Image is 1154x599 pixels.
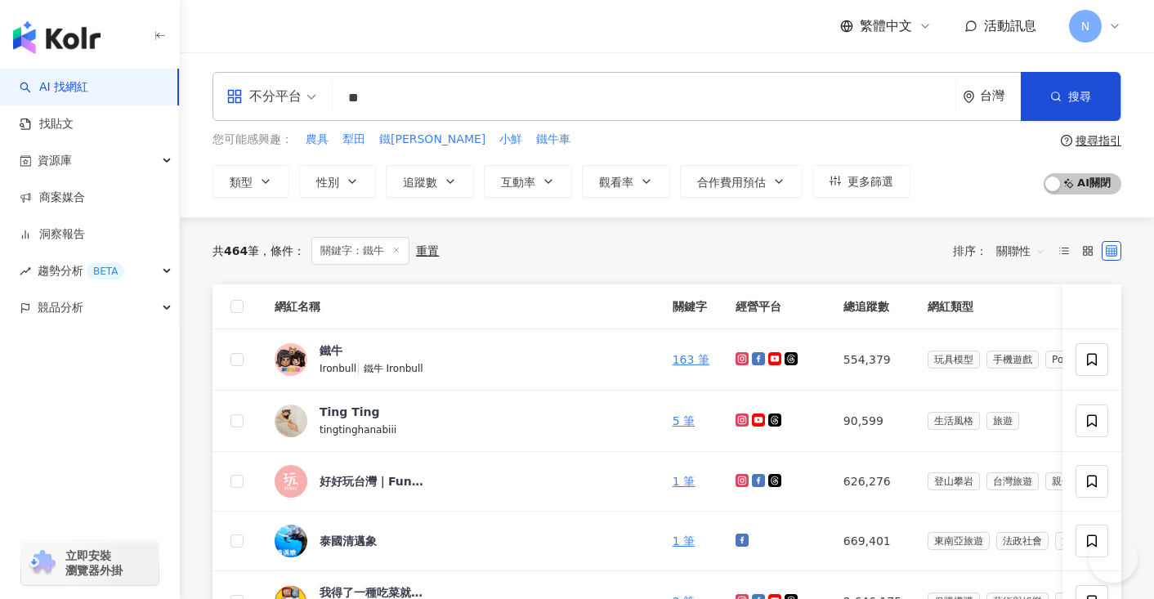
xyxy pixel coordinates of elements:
span: 旅遊 [1055,532,1088,550]
span: N [1081,17,1089,35]
button: 互動率 [484,165,572,198]
iframe: Help Scout Beacon - Open [1089,534,1138,583]
span: 東南亞旅遊 [928,532,990,550]
span: tingtinghanabiii [320,424,396,436]
div: 重置 [416,244,439,257]
td: 90,599 [830,391,915,452]
span: 旅遊 [986,412,1019,430]
a: chrome extension立即安裝 瀏覽器外掛 [21,541,159,585]
button: 觀看率 [582,165,670,198]
a: KOL Avatar鐵牛Ironbull|鐵牛 Ironbull [275,342,646,377]
span: environment [963,91,975,103]
a: KOL AvatarTing Tingtingtinghanabiii [275,404,646,438]
span: 登山攀岩 [928,472,980,490]
span: 犁田 [342,132,365,148]
span: 親子旅遊 [1045,472,1098,490]
span: Podcast [1045,351,1097,369]
span: 繁體中文 [860,17,912,35]
span: 玩具模型 [928,351,980,369]
img: KOL Avatar [275,405,307,437]
span: 小鮮 [499,132,522,148]
span: 趨勢分析 [38,253,124,289]
a: 163 筆 [673,353,709,366]
span: 關鍵字：鐵牛 [311,237,409,265]
span: 您可能感興趣： [212,132,293,148]
span: question-circle [1061,135,1072,146]
a: searchAI 找網紅 [20,79,88,96]
button: 追蹤數 [386,165,474,198]
span: 資源庫 [38,142,72,179]
span: 性別 [316,176,339,189]
span: 搜尋 [1068,90,1091,103]
span: 競品分析 [38,289,83,326]
img: KOL Avatar [275,465,307,498]
img: KOL Avatar [275,343,307,376]
th: 總追蹤數 [830,284,915,329]
button: 性別 [299,165,376,198]
span: 觀看率 [599,176,633,189]
span: 類型 [230,176,253,189]
div: 台灣 [980,89,1021,103]
th: 經營平台 [722,284,830,329]
button: 更多篩選 [812,165,910,198]
span: 立即安裝 瀏覽器外掛 [65,548,123,578]
a: KOL Avatar好好玩台灣｜Fun in [GEOGRAPHIC_DATA] [275,465,646,498]
a: 1 筆 [673,534,695,548]
a: 找貼文 [20,116,74,132]
div: 排序： [953,238,1054,264]
td: 626,276 [830,452,915,512]
span: 更多篩選 [848,175,893,188]
th: 關鍵字 [660,284,722,329]
span: 追蹤數 [403,176,437,189]
img: logo [13,21,101,54]
button: 犁田 [342,131,366,149]
span: 生活風格 [928,412,980,430]
span: 農具 [306,132,329,148]
td: 669,401 [830,512,915,571]
th: 網紅名稱 [262,284,660,329]
a: 1 筆 [673,475,695,488]
a: KOL Avatar泰國清邁象 [275,525,646,557]
div: 不分平台 [226,83,302,110]
span: 活動訊息 [984,18,1036,34]
span: 鐵牛 Ironbull [364,363,423,374]
td: 554,379 [830,329,915,391]
span: rise [20,266,31,277]
div: 泰國清邁象 [320,533,377,549]
div: BETA [87,263,124,279]
span: 互動率 [501,176,535,189]
div: 共 筆 [212,244,259,257]
button: 合作費用預估 [680,165,803,198]
span: 鐵[PERSON_NAME] [379,132,485,148]
span: 手機遊戲 [986,351,1039,369]
a: 商案媒合 [20,190,85,206]
button: 鐵牛車 [535,131,571,149]
img: chrome extension [26,550,58,576]
button: 農具 [305,131,329,149]
div: 好好玩台灣｜Fun in [GEOGRAPHIC_DATA] [320,473,426,489]
button: 搜尋 [1021,72,1120,121]
div: Ting Ting [320,404,380,420]
div: 搜尋指引 [1076,134,1121,147]
span: 鐵牛車 [536,132,570,148]
span: | [356,361,364,374]
span: 條件 ： [259,244,305,257]
span: 合作費用預估 [697,176,766,189]
span: appstore [226,88,243,105]
span: 法政社會 [996,532,1049,550]
button: 鐵[PERSON_NAME] [378,131,486,149]
span: 台灣旅遊 [986,472,1039,490]
div: 鐵牛 [320,342,342,359]
span: 464 [224,244,248,257]
a: 5 筆 [673,414,695,427]
button: 小鮮 [499,131,523,149]
span: 關聯性 [996,238,1045,264]
span: Ironbull [320,363,356,374]
a: 洞察報告 [20,226,85,243]
img: KOL Avatar [275,525,307,557]
button: 類型 [212,165,289,198]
